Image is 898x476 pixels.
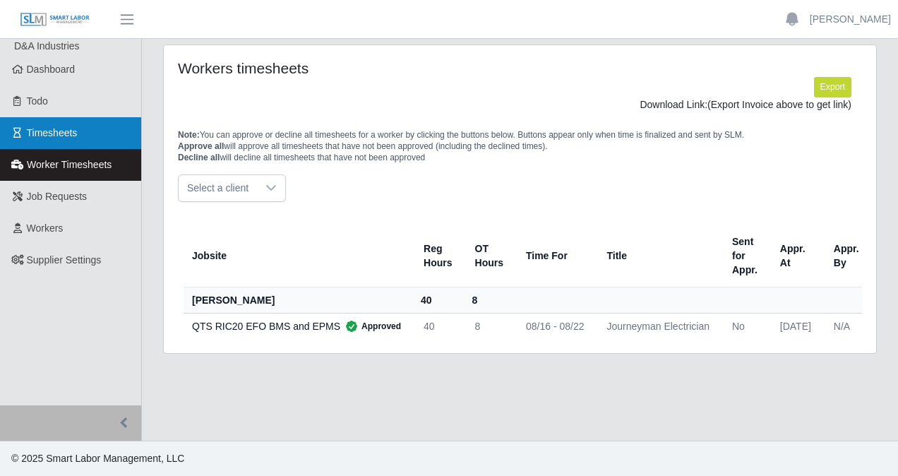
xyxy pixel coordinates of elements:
[769,313,822,339] td: [DATE]
[515,225,596,287] th: Time For
[11,453,184,464] span: © 2025 Smart Labor Management, LLC
[464,287,515,313] th: 8
[14,40,80,52] span: D&A Industries
[178,141,224,151] span: Approve all
[184,225,412,287] th: Jobsite
[412,225,463,287] th: Reg Hours
[27,191,88,202] span: Job Requests
[822,225,870,287] th: Appr. By
[721,313,769,339] td: No
[27,64,76,75] span: Dashboard
[20,12,90,28] img: SLM Logo
[814,77,851,97] button: Export
[178,129,862,163] p: You can approve or decline all timesheets for a worker by clicking the buttons below. Buttons app...
[595,225,721,287] th: Title
[769,225,822,287] th: Appr. At
[412,313,463,339] td: 40
[184,287,412,313] th: [PERSON_NAME]
[515,313,596,339] td: 08/16 - 08/22
[179,175,257,201] span: Select a client
[810,12,891,27] a: [PERSON_NAME]
[178,153,220,162] span: Decline all
[178,130,200,140] span: Note:
[178,59,450,77] h4: Workers timesheets
[27,159,112,170] span: Worker Timesheets
[707,99,851,110] span: (Export Invoice above to get link)
[464,313,515,339] td: 8
[822,313,870,339] td: N/A
[27,127,78,138] span: Timesheets
[27,95,48,107] span: Todo
[464,225,515,287] th: OT Hours
[412,287,463,313] th: 40
[188,97,851,112] div: Download Link:
[27,222,64,234] span: Workers
[27,254,102,266] span: Supplier Settings
[340,319,401,333] span: Approved
[192,319,401,333] div: QTS RIC20 EFO BMS and EPMS
[595,313,721,339] td: Journeyman Electrician
[721,225,769,287] th: Sent for Appr.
